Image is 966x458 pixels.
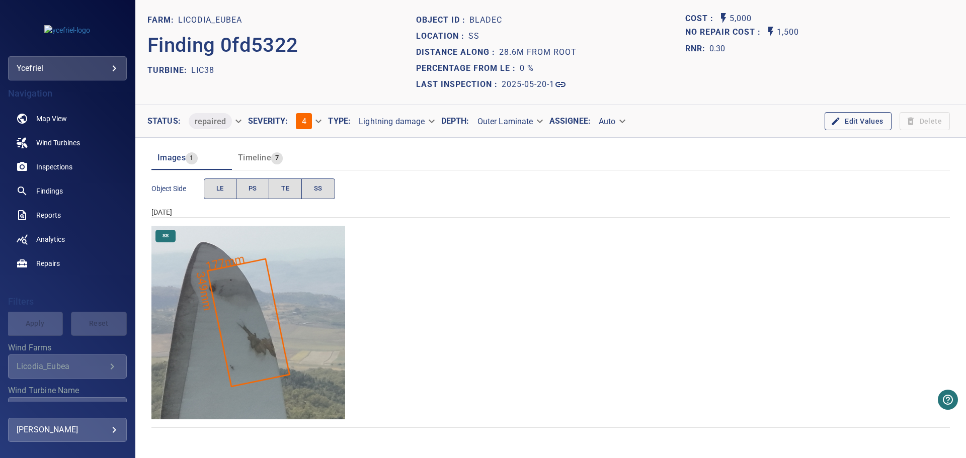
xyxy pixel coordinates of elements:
label: Wind Turbine Name [8,387,127,395]
div: [PERSON_NAME] [17,422,118,438]
div: Auto [591,113,632,130]
div: Licodia_Eubea [17,361,106,371]
p: Last Inspection : [416,78,502,90]
label: Wind Farms [8,344,127,352]
span: PS [249,183,257,195]
span: SS [156,232,175,239]
p: Percentage from LE : [416,62,520,74]
span: The base labour and equipment costs to repair the finding. Does not include the loss of productio... [685,12,717,26]
button: SS [301,178,335,199]
span: Timeline [238,153,271,162]
span: Object Side [151,184,204,194]
p: Finding 0fd5322 [147,30,298,60]
svg: Auto Cost [717,12,730,24]
span: 4 [302,117,306,126]
label: Assignee : [549,117,591,125]
a: analytics noActive [8,227,127,251]
div: 4 [288,109,328,133]
p: 1,500 [777,26,799,39]
span: Analytics [36,234,65,244]
span: Inspections [36,162,72,172]
p: SS [468,30,479,42]
p: Object ID : [416,14,469,26]
div: objectSide [204,178,335,199]
button: PS [236,178,270,199]
span: Images [157,153,186,162]
span: Wind Turbines [36,138,80,148]
button: TE [269,178,302,199]
span: LE [216,183,224,195]
p: Distance along : [416,46,499,58]
h4: Filters [8,297,127,307]
span: TE [281,183,289,195]
a: reports noActive [8,203,127,227]
a: 2025-05-20-1 [502,78,567,90]
h1: No Repair Cost : [685,28,765,37]
a: repairs noActive [8,251,127,276]
div: Wind Farms [8,354,127,379]
p: Location : [416,30,468,42]
p: 5,000 [730,12,752,26]
span: Reports [36,210,61,220]
button: Edit Values [825,112,891,131]
a: inspections noActive [8,155,127,179]
span: Findings [36,186,63,196]
span: 1 [186,152,197,164]
p: 2025-05-20-1 [502,78,554,90]
div: ycefriel [17,60,118,76]
p: 0 % [520,62,534,74]
label: Status : [147,117,181,125]
img: Licodia_Eubea/LIC38/2025-05-20-1/2025-05-20-2/image14wp19.jpg [151,226,345,419]
div: Wind Turbine Name [8,397,127,421]
span: The ratio of the additional incurred cost of repair in 1 year and the cost of repairing today. Fi... [685,41,726,57]
label: Severity : [248,117,288,125]
p: Licodia_Eubea [178,14,242,26]
div: Outer Laminate [469,113,549,130]
h1: Cost : [685,14,717,24]
span: 7 [271,152,283,164]
span: repaired [189,117,232,126]
h1: RNR: [685,43,709,55]
label: Type : [328,117,351,125]
p: LIC38 [191,64,214,76]
a: findings noActive [8,179,127,203]
div: Lightning damage [351,113,441,130]
p: 0.30 [709,43,726,55]
img: ycefriel-logo [44,25,90,35]
p: 28.6m from root [499,46,577,58]
p: bladeC [469,14,502,26]
label: Depth : [441,117,469,125]
span: Repairs [36,258,60,268]
span: Projected additional costs incurred by waiting 1 year to repair. This is a function of possible i... [685,26,765,39]
button: LE [204,178,236,199]
div: ycefriel [8,56,127,80]
div: repaired [181,109,248,133]
a: map noActive [8,107,127,131]
h4: Navigation [8,88,127,99]
p: TURBINE: [147,64,191,76]
div: [DATE] [151,207,950,217]
a: windturbines noActive [8,131,127,155]
svg: Auto No Repair Cost [765,26,777,38]
span: Map View [36,114,67,124]
p: FARM: [147,14,178,26]
span: SS [314,183,323,195]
